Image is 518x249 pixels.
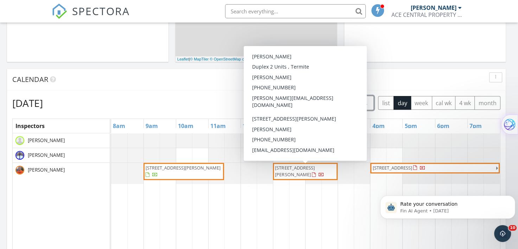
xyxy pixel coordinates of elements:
a: 2pm [306,120,321,132]
span: 10 [509,225,517,231]
a: 1pm [273,120,289,132]
a: 5pm [403,120,418,132]
button: month [474,96,500,110]
input: Search everything... [225,4,366,18]
span: [PERSON_NAME] [26,166,66,173]
a: © OpenStreetMap contributors [210,57,262,61]
span: SPECTORA [72,4,130,18]
span: [STREET_ADDRESS] [372,165,412,171]
a: 11am [209,120,228,132]
h2: [DATE] [12,96,43,110]
img: default-user-f0147aede5fd5fa78ca7ade42f37bd4542148d508eef1c3d3ea960f66861d68b.jpg [15,136,24,145]
a: © MapTiler [190,57,209,61]
a: 12pm [241,120,260,132]
span: [STREET_ADDRESS][PERSON_NAME] [275,165,314,178]
span: Calendar [12,75,48,84]
button: Previous day [341,96,358,110]
a: Leaflet [177,57,189,61]
iframe: Intercom notifications message [377,181,518,230]
button: [DATE] [312,96,337,110]
img: 20190404_233155.jpg [15,151,24,160]
button: cal wk [432,96,456,110]
a: 8am [111,120,127,132]
span: [PERSON_NAME] [26,152,66,159]
iframe: Intercom live chat [494,225,511,242]
div: [PERSON_NAME] [411,4,456,11]
a: 4pm [370,120,386,132]
span: [PERSON_NAME] [26,137,66,144]
span: [STREET_ADDRESS][PERSON_NAME] [146,165,220,171]
a: 3pm [338,120,354,132]
button: week [411,96,432,110]
a: SPECTORA [52,9,130,24]
a: 6pm [435,120,451,132]
button: day [394,96,411,110]
div: ACE CENTRAL PROPERTY INSPECTION LLC [391,11,462,18]
img: The Best Home Inspection Software - Spectora [52,4,67,19]
span: Inspectors [15,122,45,130]
button: list [378,96,394,110]
button: Next day [358,96,374,110]
button: 4 wk [455,96,475,110]
a: 10am [176,120,195,132]
div: | [175,56,264,62]
img: brian_chester_3.jpg [15,166,24,174]
a: 9am [144,120,160,132]
a: 7pm [468,120,484,132]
